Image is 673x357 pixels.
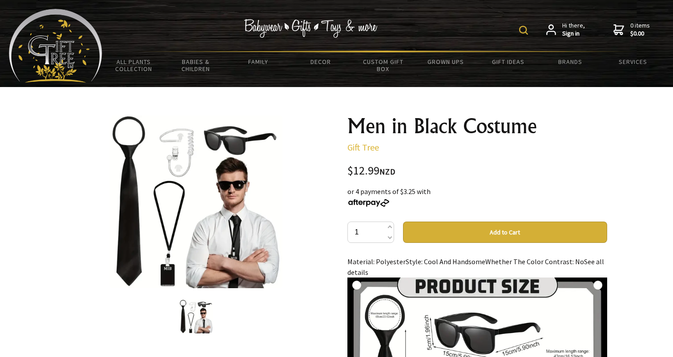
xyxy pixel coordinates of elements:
[102,52,165,78] a: All Plants Collection
[347,199,390,207] img: Afterpay
[347,142,379,153] a: Gift Tree
[630,30,650,38] strong: $0.00
[630,21,650,37] span: 0 items
[562,30,585,38] strong: Sign in
[347,186,607,207] div: or 4 payments of $3.25 with
[244,19,378,38] img: Babywear - Gifts - Toys & more
[347,115,607,137] h1: Men in Black Costume
[477,52,539,71] a: Gift Ideas
[179,300,213,333] img: Men in Black Costume
[9,9,102,83] img: Babyware - Gifts - Toys and more...
[415,52,477,71] a: Grown Ups
[290,52,352,71] a: Decor
[227,52,290,71] a: Family
[347,165,607,177] div: $12.99
[109,115,282,288] img: Men in Black Costume
[613,22,650,37] a: 0 items$0.00
[602,52,664,71] a: Services
[165,52,227,78] a: Babies & Children
[403,222,607,243] button: Add to Cart
[562,22,585,37] span: Hi there,
[379,167,395,177] span: NZD
[519,26,528,35] img: product search
[352,52,414,78] a: Custom Gift Box
[546,22,585,37] a: Hi there,Sign in
[539,52,601,71] a: Brands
